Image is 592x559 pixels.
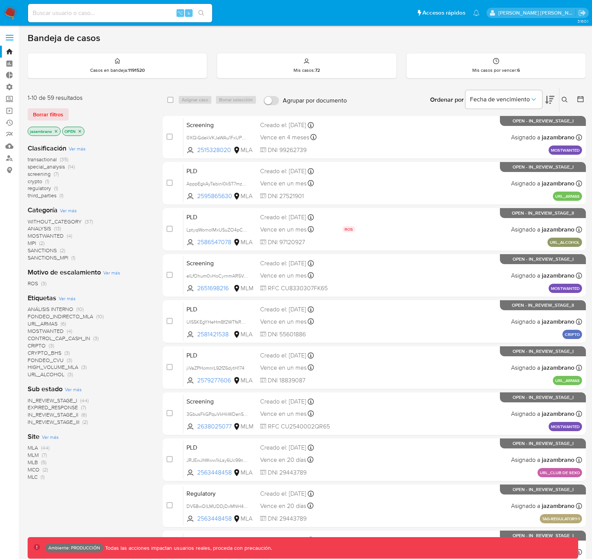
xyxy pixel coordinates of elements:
[177,9,183,17] span: ⌥
[473,10,480,16] a: Notificaciones
[103,544,272,552] p: Todas las acciones impactan usuarios reales, proceda con precaución.
[193,8,209,18] button: search-icon
[498,9,576,17] p: jarvi.zambrano@mercadolibre.com.co
[28,8,212,18] input: Buscar usuario o caso...
[578,9,586,17] a: Salir
[188,9,190,17] span: s
[422,9,465,17] span: Accesos rápidos
[48,546,100,549] p: Ambiente: PRODUCCIÓN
